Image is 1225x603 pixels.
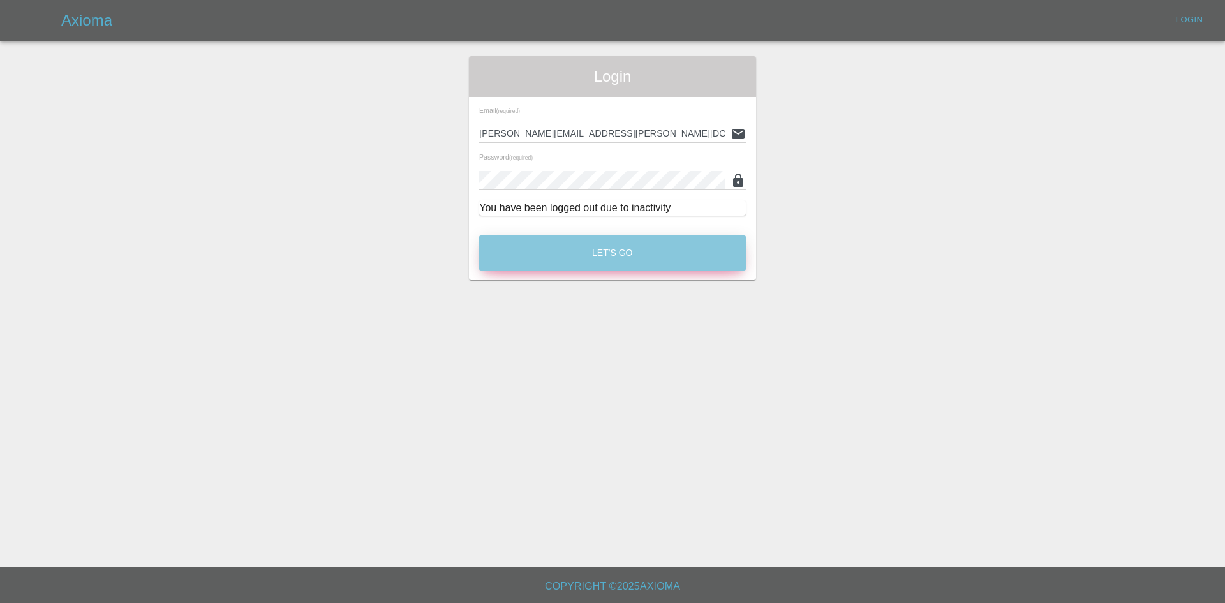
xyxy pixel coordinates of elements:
[479,107,520,114] span: Email
[479,200,746,216] div: You have been logged out due to inactivity
[479,153,533,161] span: Password
[509,155,533,161] small: (required)
[479,66,746,87] span: Login
[61,10,112,31] h5: Axioma
[496,108,520,114] small: (required)
[10,577,1215,595] h6: Copyright © 2025 Axioma
[479,235,746,271] button: Let's Go
[1169,10,1210,30] a: Login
